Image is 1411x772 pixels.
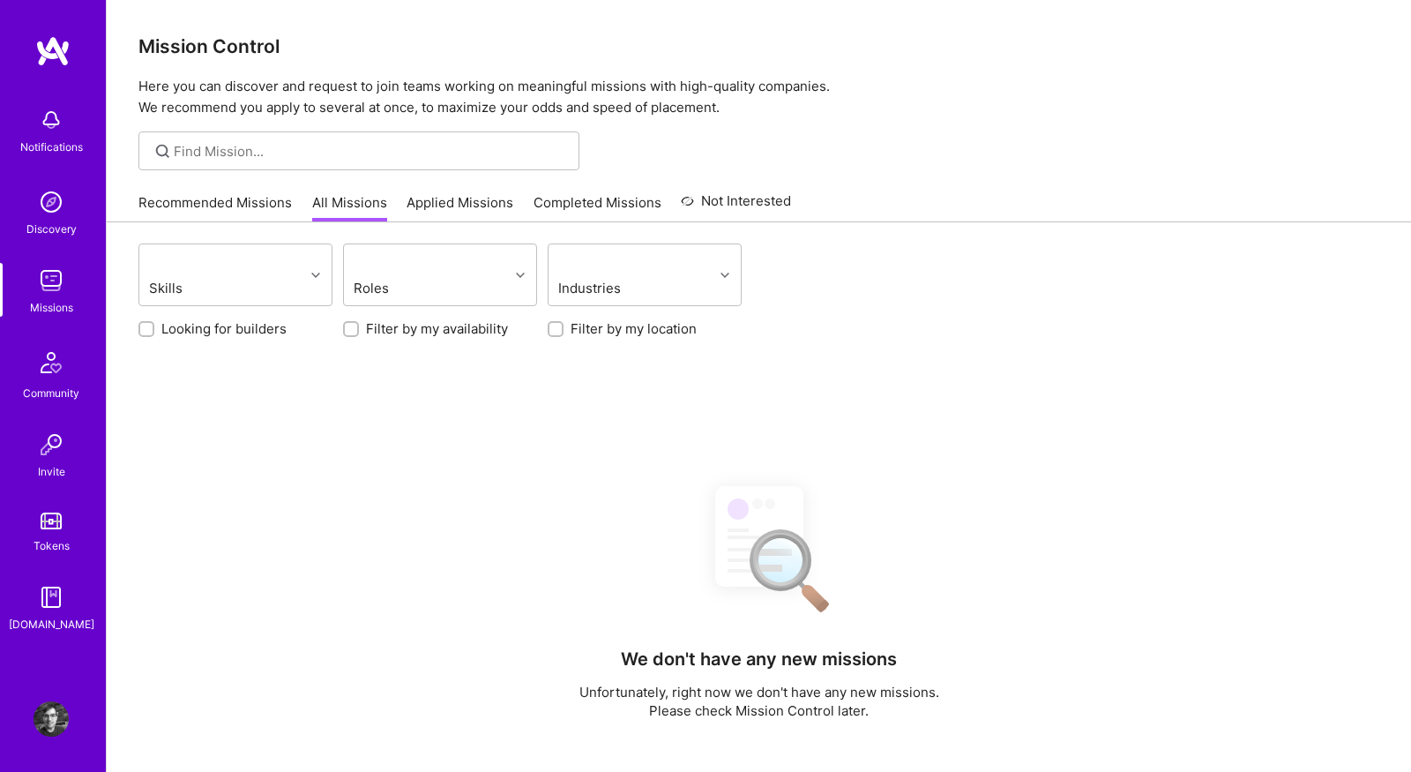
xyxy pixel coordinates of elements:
[34,102,69,138] img: bell
[30,298,73,317] div: Missions
[38,462,65,481] div: Invite
[34,536,70,555] div: Tokens
[407,193,513,222] a: Applied Missions
[579,701,939,720] p: Please check Mission Control later.
[621,648,897,670] h4: We don't have any new missions
[174,142,566,161] input: Find Mission...
[311,271,320,280] i: icon Chevron
[366,319,508,338] label: Filter by my availability
[554,275,668,301] div: Industries
[34,263,69,298] img: teamwork
[349,275,449,301] div: Roles
[30,341,72,384] img: Community
[534,193,661,222] a: Completed Missions
[35,35,71,67] img: logo
[26,220,77,238] div: Discovery
[34,580,69,615] img: guide book
[681,191,791,222] a: Not Interested
[138,76,1379,118] p: Here you can discover and request to join teams working on meaningful missions with high-quality ...
[34,701,69,737] img: User Avatar
[516,271,525,280] i: icon Chevron
[20,138,83,156] div: Notifications
[720,271,729,280] i: icon Chevron
[29,701,73,737] a: User Avatar
[312,193,387,222] a: All Missions
[161,319,287,338] label: Looking for builders
[684,470,834,625] img: No Results
[153,141,173,161] i: icon SearchGrey
[34,427,69,462] img: Invite
[138,193,292,222] a: Recommended Missions
[23,384,79,402] div: Community
[41,513,62,529] img: tokens
[9,615,94,633] div: [DOMAIN_NAME]
[138,35,1379,57] h3: Mission Control
[579,683,939,701] p: Unfortunately, right now we don't have any new missions.
[34,184,69,220] img: discovery
[571,319,697,338] label: Filter by my location
[145,275,243,301] div: Skills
